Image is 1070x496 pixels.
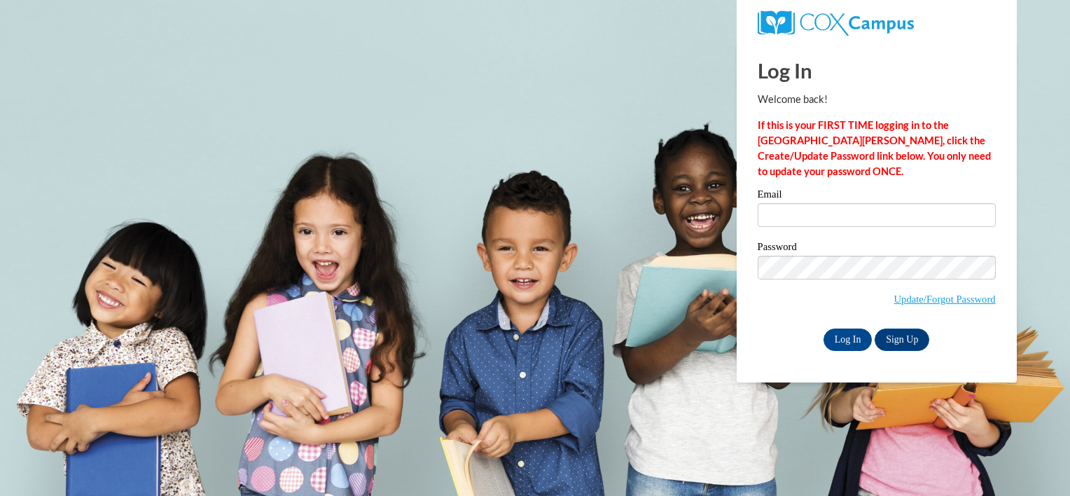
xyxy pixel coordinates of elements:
[758,56,996,85] h1: Log In
[824,329,873,351] input: Log In
[758,189,996,203] label: Email
[758,242,996,256] label: Password
[758,119,991,177] strong: If this is your FIRST TIME logging in to the [GEOGRAPHIC_DATA][PERSON_NAME], click the Create/Upd...
[758,92,996,107] p: Welcome back!
[875,329,929,351] a: Sign Up
[758,16,914,28] a: COX Campus
[894,294,996,305] a: Update/Forgot Password
[758,11,914,36] img: COX Campus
